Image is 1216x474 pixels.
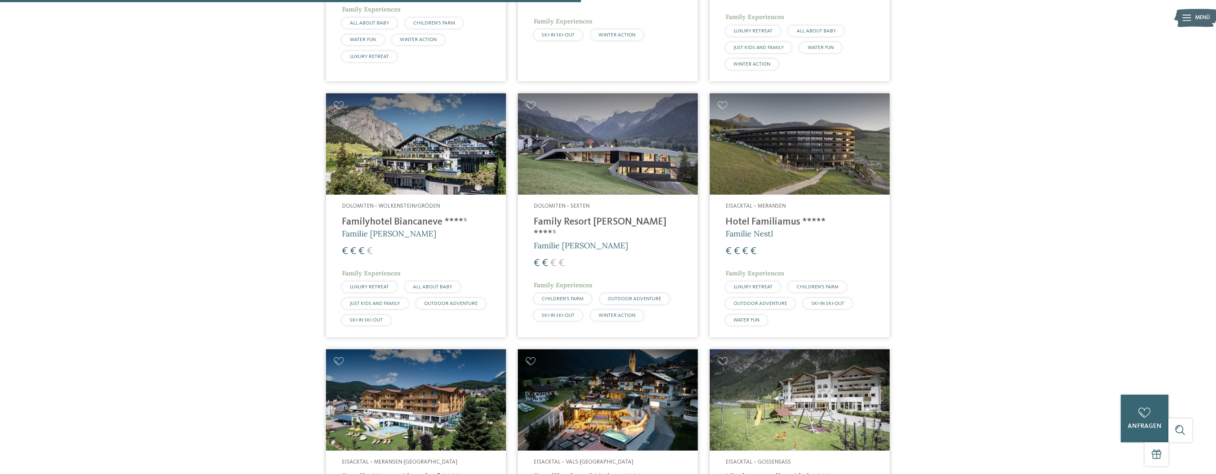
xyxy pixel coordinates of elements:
span: € [342,246,348,257]
img: Family Resort Rainer ****ˢ [518,93,698,195]
span: OUTDOOR ADVENTURE [608,296,661,301]
span: CHILDREN’S FARM [797,284,838,289]
span: WINTER ACTION [599,32,635,37]
span: SKI-IN SKI-OUT [350,318,383,323]
span: WATER FUN [350,37,376,42]
span: SKI-IN SKI-OUT [542,32,574,37]
span: WINTER ACTION [599,313,635,318]
span: JUST KIDS AND FAMILY [733,45,784,50]
h4: Familyhotel Biancaneve ****ˢ [342,216,490,228]
span: LUXURY RETREAT [733,28,772,34]
span: € [542,258,548,269]
span: Family Experiences [534,281,592,289]
span: € [726,246,732,257]
a: Familienhotels gesucht? Hier findet ihr die besten! Eisacktal – Meransen Hotel Familiamus ***** F... [710,93,890,337]
span: € [534,258,540,269]
img: Family Home Alpenhof **** [326,349,506,451]
a: anfragen [1121,395,1168,442]
h4: Family Resort [PERSON_NAME] ****ˢ [534,216,682,240]
span: SKI-IN SKI-OUT [542,313,574,318]
img: Kinderparadies Alpin ***ˢ [710,349,890,451]
span: Family Experiences [726,13,784,21]
span: WINTER ACTION [733,62,770,67]
img: Familienhotels gesucht? Hier findet ihr die besten! [326,93,506,195]
span: Eisacktal – Meransen-[GEOGRAPHIC_DATA] [342,459,457,465]
span: Eisacktal – Vals-[GEOGRAPHIC_DATA] [534,459,633,465]
span: € [350,246,356,257]
a: Familienhotels gesucht? Hier findet ihr die besten! Dolomiten – Wolkenstein/Gröden Familyhotel Bi... [326,93,506,337]
span: CHILDREN’S FARM [413,21,455,26]
span: anfragen [1128,423,1162,429]
span: ALL ABOUT BABY [350,21,389,26]
span: JUST KIDS AND FAMILY [350,301,400,306]
span: LUXURY RETREAT [733,284,772,289]
span: WINTER ACTION [400,37,437,42]
span: Familie Nestl [726,229,773,239]
span: LUXURY RETREAT [350,54,389,59]
span: Eisacktal – Gossensass [726,459,791,465]
span: € [750,246,757,257]
span: Eisacktal – Meransen [726,203,786,209]
span: ALL ABOUT BABY [413,284,452,289]
span: OUTDOOR ADVENTURE [424,301,478,306]
span: Family Experiences [342,269,401,277]
span: CHILDREN’S FARM [542,296,583,301]
span: € [559,258,565,269]
span: Dolomiten – Wolkenstein/Gröden [342,203,440,209]
span: Familie [PERSON_NAME] [342,229,436,239]
span: € [734,246,740,257]
span: SKI-IN SKI-OUT [811,301,844,306]
span: € [358,246,365,257]
span: ALL ABOUT BABY [797,28,836,34]
span: OUTDOOR ADVENTURE [733,301,787,306]
span: Family Experiences [342,5,401,13]
img: Familienhotels gesucht? Hier findet ihr die besten! [518,349,698,451]
span: LUXURY RETREAT [350,284,389,289]
span: € [550,258,556,269]
img: Familienhotels gesucht? Hier findet ihr die besten! [710,93,890,195]
span: Familie [PERSON_NAME] [534,240,628,251]
span: Family Experiences [726,269,784,277]
span: Dolomiten – Sexten [534,203,590,209]
span: WATER FUN [808,45,834,50]
span: € [742,246,748,257]
a: Familienhotels gesucht? Hier findet ihr die besten! Dolomiten – Sexten Family Resort [PERSON_NAME... [518,93,698,337]
span: € [367,246,373,257]
span: Family Experiences [534,17,592,25]
span: WATER FUN [733,318,759,323]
